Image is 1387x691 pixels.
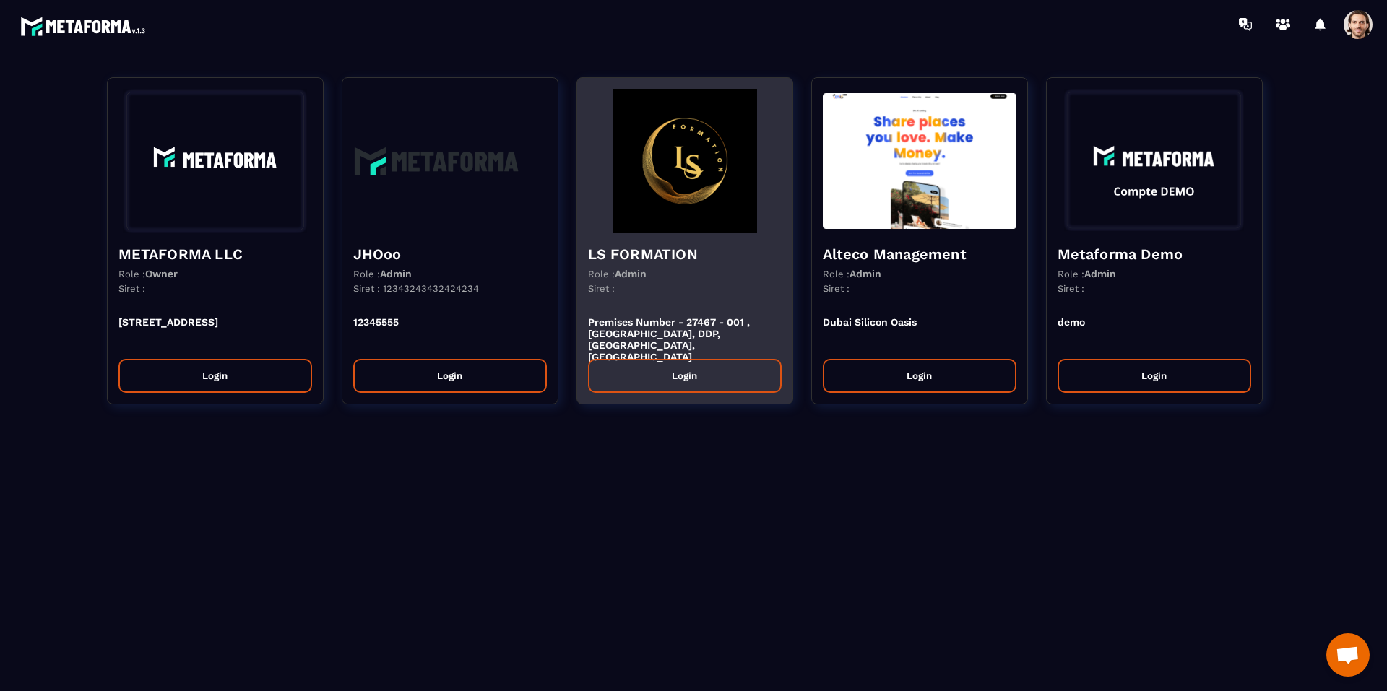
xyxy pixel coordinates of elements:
span: Admin [615,268,647,279]
img: funnel-background [118,89,312,233]
p: Siret : [1058,283,1084,294]
h4: Metaforma Demo [1058,244,1251,264]
img: funnel-background [588,89,782,233]
p: Role : [353,268,412,279]
span: Owner [145,268,178,279]
p: [STREET_ADDRESS] [118,316,312,348]
button: Login [1058,359,1251,393]
p: Siret : 12343243432424234 [353,283,479,294]
p: 12345555 [353,316,547,348]
span: Admin [850,268,881,279]
p: Siret : [823,283,850,294]
img: funnel-background [1058,89,1251,233]
button: Login [118,359,312,393]
img: funnel-background [823,89,1016,233]
span: Admin [380,268,412,279]
p: Role : [588,268,647,279]
p: Siret : [118,283,145,294]
p: Role : [1058,268,1116,279]
p: Premises Number - 27467 - 001 , [GEOGRAPHIC_DATA], DDP, [GEOGRAPHIC_DATA], [GEOGRAPHIC_DATA] [588,316,782,348]
button: Login [353,359,547,393]
button: Login [823,359,1016,393]
p: Role : [118,268,178,279]
h4: JHOoo [353,244,547,264]
h4: LS FORMATION [588,244,782,264]
p: Dubai Silicon Oasis [823,316,1016,348]
p: Role : [823,268,881,279]
span: Admin [1084,268,1116,279]
h4: METAFORMA LLC [118,244,312,264]
img: logo [20,13,150,40]
img: funnel-background [353,89,547,233]
h4: Alteco Management [823,244,1016,264]
p: Siret : [588,283,615,294]
p: demo [1058,316,1251,348]
div: Mở cuộc trò chuyện [1326,633,1370,677]
button: Login [588,359,782,393]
